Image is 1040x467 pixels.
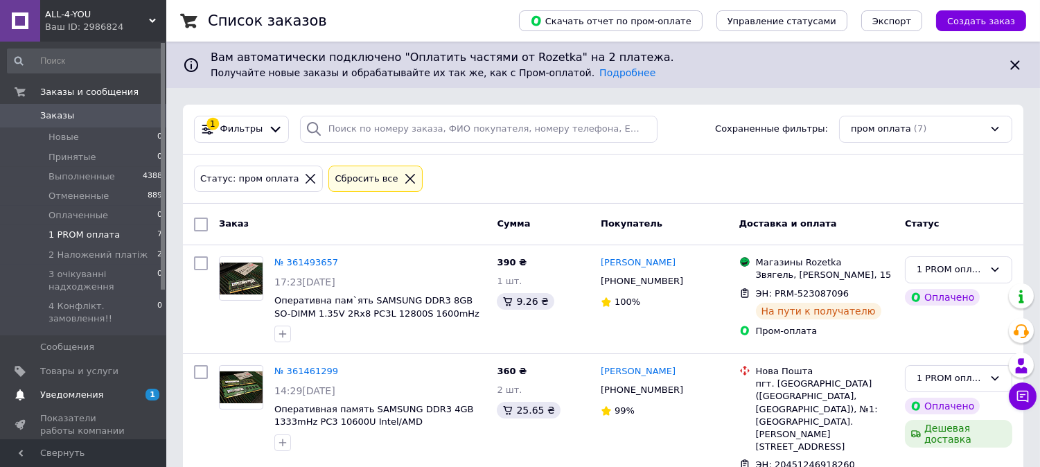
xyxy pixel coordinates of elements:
[157,131,162,143] span: 0
[148,190,162,202] span: 889
[851,123,911,136] span: пром оплата
[905,398,980,414] div: Оплачено
[146,389,159,400] span: 1
[157,300,162,325] span: 0
[274,295,479,331] a: Оперативна пам`ять SAMSUNG DDR3 8GB SO-DIMM 1.35V 2Rx8 PC3L 12800S 1600mHz Intel/AMD
[601,256,676,270] a: [PERSON_NAME]
[49,229,120,241] span: 1 PROM оплата
[157,268,162,293] span: 0
[40,109,74,122] span: Заказы
[300,116,658,143] input: Поиск по номеру заказа, ФИО покупателя, номеру телефона, Email, номеру накладной
[45,8,149,21] span: ALL-4-YOU
[497,293,554,310] div: 9.26 ₴
[601,365,676,378] a: [PERSON_NAME]
[497,276,522,286] span: 1 шт.
[274,385,335,396] span: 14:29[DATE]
[716,10,847,31] button: Управление статусами
[739,218,837,229] span: Доставка и оплата
[601,218,662,229] span: Покупатель
[49,249,148,261] span: 2 Наложений платіж
[332,172,400,186] div: Сбросить все
[40,365,118,378] span: Товары и услуги
[599,67,655,78] a: Подробнее
[45,21,166,33] div: Ваш ID: 2986824
[49,170,115,183] span: Выполненные
[905,289,980,306] div: Оплачено
[220,263,263,295] img: Фото товару
[497,385,522,395] span: 2 шт.
[497,257,527,267] span: 390 ₴
[197,172,301,186] div: Статус: пром оплата
[219,256,263,301] a: Фото товару
[274,366,338,376] a: № 361461299
[922,15,1026,26] a: Создать заказ
[914,123,926,134] span: (7)
[206,118,219,130] div: 1
[219,218,249,229] span: Заказ
[211,50,996,66] span: Вам автоматически подключено "Оплатить частями от Rozetka" на 2 платежа.
[40,389,103,401] span: Уведомления
[756,378,894,453] div: пгт. [GEOGRAPHIC_DATA] ([GEOGRAPHIC_DATA], [GEOGRAPHIC_DATA]), №1: [GEOGRAPHIC_DATA]. [PERSON_NAM...
[615,405,635,416] span: 99%
[49,151,96,164] span: Принятые
[615,297,640,307] span: 100%
[905,218,940,229] span: Статус
[220,123,263,136] span: Фильтры
[274,257,338,267] a: № 361493657
[220,371,263,404] img: Фото товару
[728,16,836,26] span: Управление статусами
[208,12,327,29] h1: Список заказов
[598,272,686,290] div: [PHONE_NUMBER]
[756,325,894,337] div: Пром-оплата
[598,381,686,399] div: [PHONE_NUMBER]
[497,366,527,376] span: 360 ₴
[756,256,894,269] div: Магазины Rozetka
[49,190,109,202] span: Отмененные
[756,269,894,281] div: Звягель, [PERSON_NAME], 15
[274,276,335,288] span: 17:23[DATE]
[530,15,691,27] span: Скачать отчет по пром-оплате
[211,67,655,78] span: Получайте новые заказы и обрабатывайте их так же, как с Пром-оплатой.
[1009,382,1037,410] button: Чат с покупателем
[947,16,1015,26] span: Создать заказ
[157,151,162,164] span: 0
[715,123,828,136] span: Сохраненные фильтры:
[756,303,881,319] div: На пути к получателю
[917,263,984,277] div: 1 PROM оплата
[49,131,79,143] span: Новые
[143,170,162,183] span: 4388
[7,49,164,73] input: Поиск
[219,365,263,409] a: Фото товару
[519,10,703,31] button: Скачать отчет по пром-оплате
[756,288,849,299] span: ЭН: PRM-523087096
[157,209,162,222] span: 0
[917,371,984,386] div: 1 PROM оплата
[49,268,157,293] span: 3 очікуванні надходження
[905,420,1012,448] div: Дешевая доставка
[497,218,530,229] span: Сумма
[274,404,474,428] a: Оперативная память SAMSUNG DDR3 4GB 1333mHz PC3 10600U Intel/AMD
[40,341,94,353] span: Сообщения
[49,300,157,325] span: 4 Конфлікт. замовлення!!
[49,209,108,222] span: Оплаченные
[872,16,911,26] span: Экспорт
[40,412,128,437] span: Показатели работы компании
[157,229,162,241] span: 7
[861,10,922,31] button: Экспорт
[40,86,139,98] span: Заказы и сообщения
[936,10,1026,31] button: Создать заказ
[756,365,894,378] div: Нова Пошта
[157,249,162,261] span: 2
[497,402,560,418] div: 25.65 ₴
